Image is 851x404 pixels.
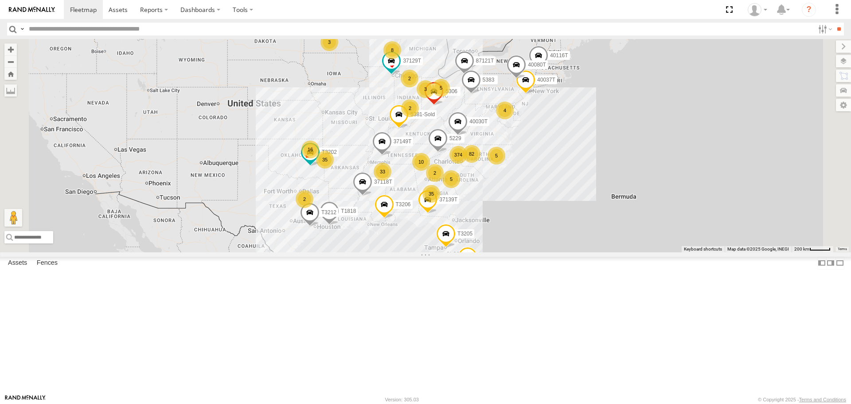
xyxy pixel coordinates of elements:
div: 4 [496,102,514,119]
span: 5381-Sold [410,112,435,118]
div: 33 [374,163,391,180]
button: Zoom Home [4,68,17,80]
label: Map Settings [836,99,851,111]
span: 40037T [537,77,555,83]
span: 40080T [528,62,546,68]
div: 5 [432,79,450,97]
button: Keyboard shortcuts [684,246,722,252]
span: 5306 [445,89,457,95]
div: 8 [383,41,401,59]
span: 37118T [374,179,392,185]
span: T1818 [341,208,356,215]
div: 35 [316,151,334,169]
i: ? [802,3,816,17]
label: Hide Summary Table [835,257,844,270]
span: T3205 [457,231,472,237]
span: 40116T [550,52,568,59]
label: Fences [32,257,62,270]
span: 37139T [439,196,457,203]
label: Search Filter Options [815,23,834,35]
div: 3 [417,80,434,98]
div: 16 [301,141,319,158]
label: Assets [4,257,31,270]
a: Visit our Website [5,395,46,404]
div: 2 [426,164,444,182]
a: Terms [838,247,847,251]
div: 82 [463,145,480,163]
a: Terms and Conditions [799,397,846,402]
div: 5 [442,170,460,188]
label: Dock Summary Table to the Right [826,257,835,270]
span: 87121T [476,58,494,64]
div: 374 [449,146,467,164]
label: Dock Summary Table to the Left [817,257,826,270]
label: Search Query [19,23,26,35]
span: 200 km [794,247,809,251]
div: 5 [488,147,505,165]
div: 2 [401,70,418,87]
label: Measure [4,84,17,97]
span: T3206 [396,202,411,208]
div: 35 [422,185,440,203]
span: 37149T [394,138,412,145]
span: Map data ©2025 Google, INEGI [727,247,789,251]
button: Zoom in [4,43,17,55]
span: 5383 [483,77,495,83]
span: 5229 [449,135,461,141]
div: 2 [401,99,419,117]
span: T3202 [322,149,337,155]
div: © Copyright 2025 - [758,397,846,402]
div: 2 [296,190,313,208]
span: T3212 [321,209,336,216]
span: 37129T [403,58,421,64]
img: rand-logo.svg [9,7,55,13]
div: Version: 305.03 [385,397,419,402]
button: Drag Pegman onto the map to open Street View [4,209,22,227]
div: 3 [320,33,338,51]
button: Map Scale: 200 km per 44 pixels [792,246,833,252]
button: Zoom out [4,55,17,68]
div: Dwight Wallace [745,3,770,16]
span: 40030T [469,118,488,125]
div: 10 [412,153,430,171]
